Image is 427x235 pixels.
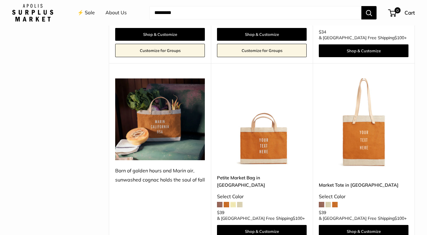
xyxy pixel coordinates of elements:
a: About Us [105,8,127,17]
span: & [GEOGRAPHIC_DATA] Free Shipping + [319,36,407,40]
a: 0 Cart [389,8,415,18]
a: Shop & Customize [115,28,205,41]
a: Market Tote in [GEOGRAPHIC_DATA] [319,181,408,188]
img: Born of golden hours and Marin air, sunwashed cognac holds the soul of fall [115,78,205,160]
span: 0 [394,7,401,13]
a: Petite Market Bag in CognacPetite Market Bag in Cognac [217,78,307,168]
span: $100 [293,216,302,221]
span: & [GEOGRAPHIC_DATA] Free Shipping + [217,216,305,220]
span: $100 [394,35,404,40]
a: Shop & Customize [217,28,307,41]
div: Select Color [319,192,408,201]
img: Market Tote in Cognac [319,78,408,168]
span: $100 [394,216,404,221]
span: $39 [319,210,326,215]
input: Search... [150,6,361,19]
a: Market Tote in CognacMarket Tote in Cognac [319,78,408,168]
a: ⚡️ Sale [77,8,95,17]
span: Cart [405,9,415,16]
a: Customize for Groups [115,44,205,57]
div: Select Color [217,192,307,201]
img: Petite Market Bag in Cognac [217,78,307,168]
a: Customize for Groups [217,44,307,57]
a: Shop & Customize [319,44,408,57]
button: Search [361,6,377,19]
div: Born of golden hours and Marin air, sunwashed cognac holds the soul of fall [115,166,205,185]
span: $34 [319,29,326,35]
span: & [GEOGRAPHIC_DATA] Free Shipping + [319,216,407,220]
span: $39 [217,210,224,215]
img: Apolis: Surplus Market [12,4,53,22]
a: Petite Market Bag in [GEOGRAPHIC_DATA] [217,174,307,188]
